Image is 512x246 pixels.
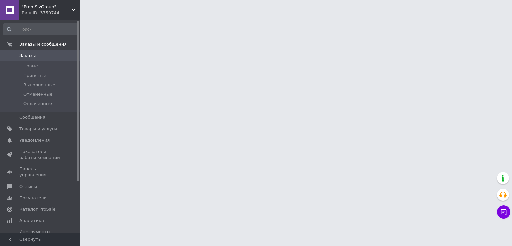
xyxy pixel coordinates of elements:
span: Аналитика [19,218,44,224]
span: Инструменты вебмастера и SEO [19,229,62,241]
span: Заказы и сообщения [19,41,67,47]
input: Поиск [3,23,79,35]
span: Каталог ProSale [19,206,55,212]
span: Панель управления [19,166,62,178]
span: Покупатели [19,195,47,201]
span: Заказы [19,53,36,59]
span: Отмененные [23,91,52,97]
span: Выполненные [23,82,55,88]
span: Показатели работы компании [19,149,62,161]
span: Новые [23,63,38,69]
span: Товары и услуги [19,126,57,132]
span: Уведомления [19,137,50,143]
span: Сообщения [19,114,45,120]
span: Отзывы [19,184,37,190]
span: Оплаченные [23,101,52,107]
span: "PromSizGroup" [22,4,72,10]
button: Чат с покупателем [497,205,510,219]
span: Принятые [23,73,46,79]
div: Ваш ID: 3759744 [22,10,80,16]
